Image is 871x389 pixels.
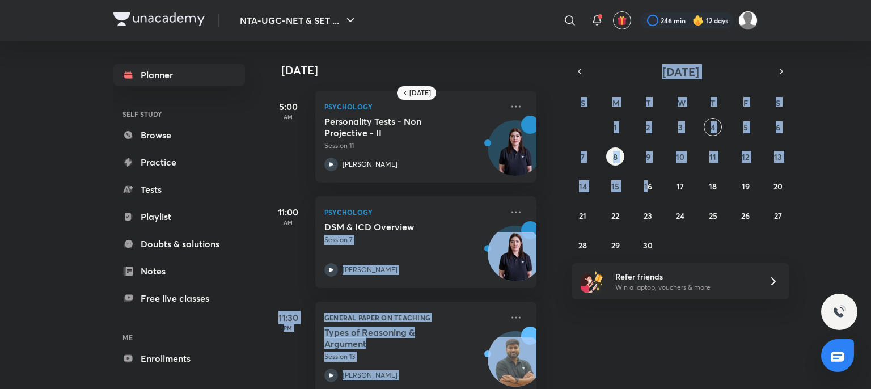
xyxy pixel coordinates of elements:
[743,98,748,108] abbr: Friday
[113,12,205,29] a: Company Logo
[678,98,686,108] abbr: Wednesday
[639,177,657,195] button: September 16, 2025
[606,206,624,225] button: September 22, 2025
[409,88,431,98] h6: [DATE]
[646,98,650,108] abbr: Tuesday
[613,151,618,162] abbr: September 8, 2025
[643,240,653,251] abbr: September 30, 2025
[606,236,624,254] button: September 29, 2025
[769,147,787,166] button: September 13, 2025
[742,181,750,192] abbr: September 19, 2025
[769,206,787,225] button: September 27, 2025
[581,270,603,293] img: referral
[113,178,245,201] a: Tests
[265,205,311,219] h5: 11:00
[606,177,624,195] button: September 15, 2025
[676,151,684,162] abbr: September 10, 2025
[614,122,617,133] abbr: September 1, 2025
[644,210,652,221] abbr: September 23, 2025
[574,147,592,166] button: September 7, 2025
[615,270,755,282] h6: Refer friends
[324,235,502,245] p: Session 7
[606,147,624,166] button: September 8, 2025
[265,311,311,324] h5: 11:30
[581,98,585,108] abbr: Sunday
[704,177,722,195] button: September 18, 2025
[692,15,704,26] img: streak
[774,210,782,221] abbr: September 27, 2025
[488,126,543,181] img: Avatar
[574,177,592,195] button: September 14, 2025
[281,64,548,77] h4: [DATE]
[324,327,466,349] h5: Types of Reasoning & Argument
[704,118,722,136] button: September 4, 2025
[776,122,780,133] abbr: September 6, 2025
[639,206,657,225] button: September 23, 2025
[611,210,619,221] abbr: September 22, 2025
[773,181,783,192] abbr: September 20, 2025
[578,240,587,251] abbr: September 28, 2025
[343,265,398,275] p: [PERSON_NAME]
[324,311,502,324] p: General Paper on Teaching
[606,118,624,136] button: September 1, 2025
[324,205,502,219] p: Psychology
[709,181,717,192] abbr: September 18, 2025
[488,232,543,286] img: Avatar
[737,206,755,225] button: September 26, 2025
[737,147,755,166] button: September 12, 2025
[738,11,758,30] img: Atia khan
[113,151,245,174] a: Practice
[711,122,715,133] abbr: September 4, 2025
[343,370,398,380] p: [PERSON_NAME]
[265,100,311,113] h5: 5:00
[574,236,592,254] button: September 28, 2025
[574,206,592,225] button: September 21, 2025
[704,147,722,166] button: September 11, 2025
[113,205,245,228] a: Playlist
[113,64,245,86] a: Planner
[113,347,245,370] a: Enrollments
[581,151,585,162] abbr: September 7, 2025
[265,219,311,226] p: AM
[671,177,690,195] button: September 17, 2025
[324,221,466,232] h5: DSM & ICD Overview
[324,116,466,138] h5: Personality Tests - Non Projective - II
[676,181,684,192] abbr: September 17, 2025
[639,236,657,254] button: September 30, 2025
[646,151,650,162] abbr: September 9, 2025
[644,181,652,192] abbr: September 16, 2025
[776,98,780,108] abbr: Saturday
[113,260,245,282] a: Notes
[743,122,748,133] abbr: September 5, 2025
[611,181,619,192] abbr: September 15, 2025
[113,328,245,347] h6: ME
[646,122,650,133] abbr: September 2, 2025
[612,98,619,108] abbr: Monday
[676,210,684,221] abbr: September 24, 2025
[613,11,631,29] button: avatar
[324,100,502,113] p: Psychology
[617,15,627,26] img: avatar
[587,64,773,79] button: [DATE]
[671,118,690,136] button: September 3, 2025
[113,12,205,26] img: Company Logo
[671,206,690,225] button: September 24, 2025
[639,147,657,166] button: September 9, 2025
[769,118,787,136] button: September 6, 2025
[265,113,311,120] p: AM
[579,181,587,192] abbr: September 14, 2025
[113,104,245,124] h6: SELF STUDY
[741,210,750,221] abbr: September 26, 2025
[324,352,502,362] p: Session 13
[832,305,846,319] img: ttu
[737,177,755,195] button: September 19, 2025
[579,210,586,221] abbr: September 21, 2025
[324,141,502,151] p: Session 11
[704,206,722,225] button: September 25, 2025
[233,9,364,32] button: NTA-UGC-NET & SET ...
[774,151,782,162] abbr: September 13, 2025
[265,324,311,331] p: PM
[113,232,245,255] a: Doubts & solutions
[639,118,657,136] button: September 2, 2025
[678,122,683,133] abbr: September 3, 2025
